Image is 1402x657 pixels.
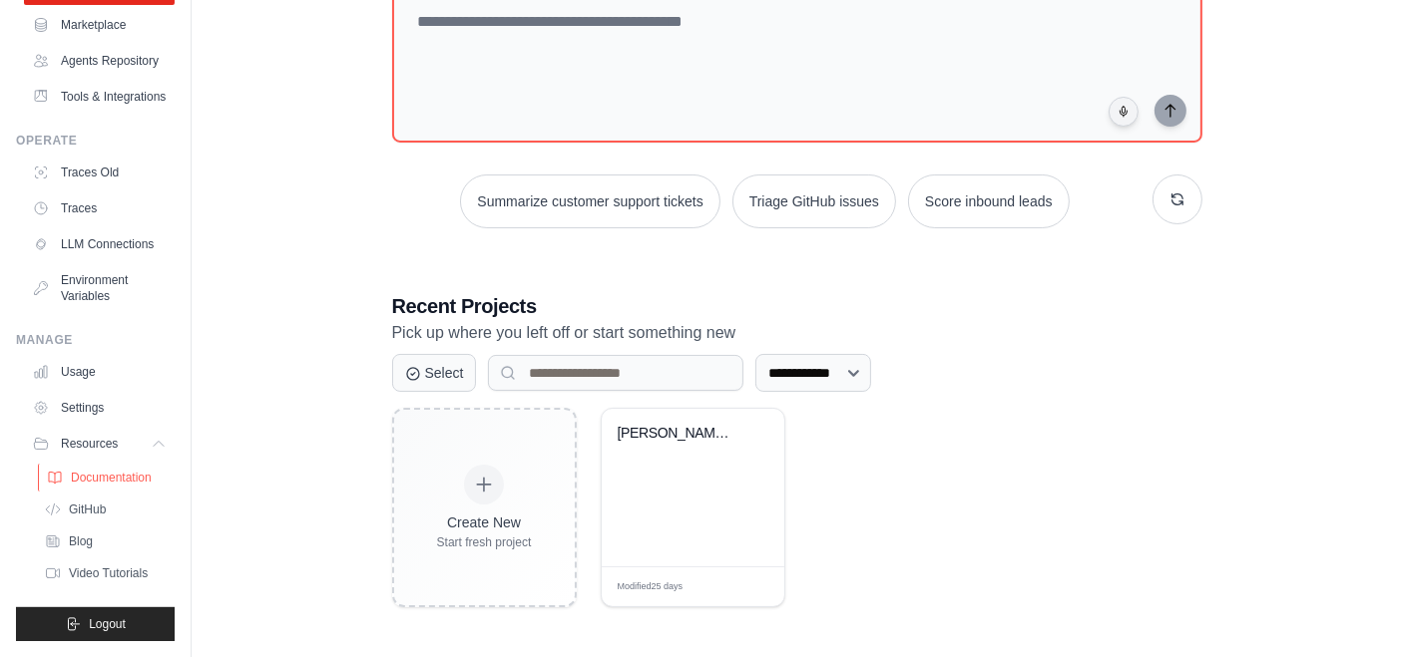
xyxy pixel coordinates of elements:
[24,264,175,312] a: Environment Variables
[24,9,175,41] a: Marketplace
[16,133,175,149] div: Operate
[392,354,477,392] button: Select
[89,616,126,632] span: Logout
[38,464,177,492] a: Documentation
[24,428,175,460] button: Resources
[71,470,152,486] span: Documentation
[618,425,738,443] div: ASIMOV Chat Assistant
[24,81,175,113] a: Tools & Integrations
[69,501,106,517] span: GitHub
[1302,561,1402,657] iframe: Chat Widget
[460,174,719,228] button: Summarize customer support tickets
[24,45,175,77] a: Agents Repository
[1153,174,1202,224] button: Get new suggestions
[61,436,118,452] span: Resources
[36,495,175,523] a: GitHub
[392,292,1202,320] h3: Recent Projects
[24,356,175,388] a: Usage
[69,565,148,581] span: Video Tutorials
[36,527,175,555] a: Blog
[437,512,532,532] div: Create New
[24,157,175,188] a: Traces Old
[618,580,684,594] span: Modified 25 days
[437,534,532,550] div: Start fresh project
[16,607,175,641] button: Logout
[732,174,896,228] button: Triage GitHub issues
[24,392,175,424] a: Settings
[908,174,1070,228] button: Score inbound leads
[736,579,753,594] span: Edit
[392,320,1202,346] p: Pick up where you left off or start something new
[36,559,175,587] a: Video Tutorials
[24,192,175,224] a: Traces
[69,533,93,549] span: Blog
[1109,97,1139,127] button: Click to speak your automation idea
[16,332,175,348] div: Manage
[24,228,175,260] a: LLM Connections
